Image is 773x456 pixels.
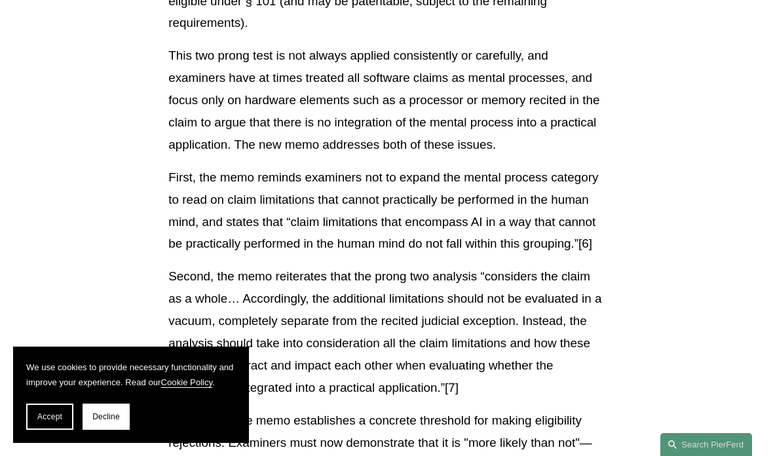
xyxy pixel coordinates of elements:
[26,360,236,390] p: We use cookies to provide necessary functionality and improve your experience. Read our .
[37,412,62,421] span: Accept
[168,166,605,256] p: First, the memo reminds examiners not to expand the mental process category to read on claim limi...
[168,45,605,155] p: This two prong test is not always applied consistently or carefully, and examiners have at times ...
[92,412,120,421] span: Decline
[161,377,213,387] a: Cookie Policy
[660,433,752,456] a: Search this site
[13,347,249,443] section: Cookie banner
[83,404,130,430] button: Decline
[168,265,605,398] p: Second, the memo reiterates that the prong two analysis “considers the claim as a whole… Accordin...
[26,404,73,430] button: Accept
